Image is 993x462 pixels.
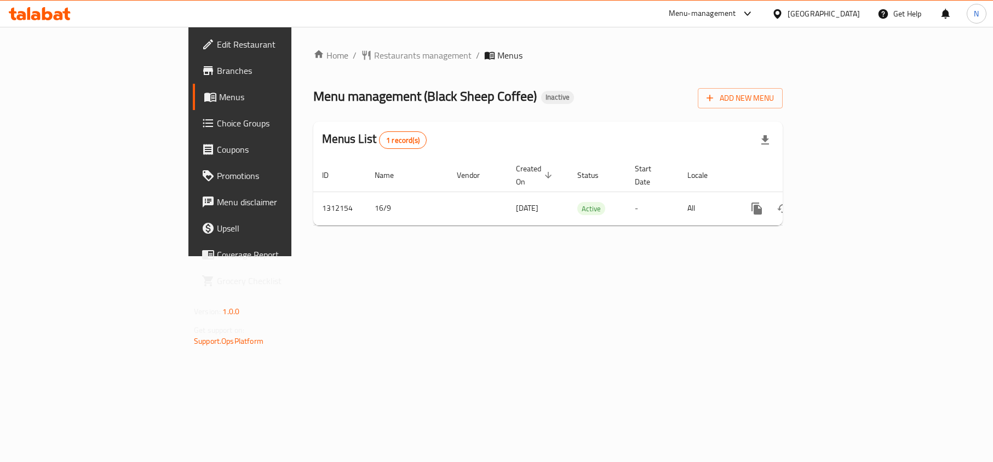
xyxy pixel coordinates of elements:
span: Menus [219,90,346,103]
span: Inactive [541,93,574,102]
a: Menus [193,84,354,110]
td: All [679,192,735,225]
span: Menus [497,49,523,62]
td: 16/9 [366,192,448,225]
span: Status [577,169,613,182]
div: Inactive [541,91,574,104]
span: Name [375,169,408,182]
a: Restaurants management [361,49,472,62]
span: Grocery Checklist [217,274,346,287]
span: 1 record(s) [380,135,426,146]
span: Coupons [217,143,346,156]
span: Upsell [217,222,346,235]
th: Actions [735,159,858,192]
a: Grocery Checklist [193,268,354,294]
span: Get support on: [194,323,244,337]
span: 1.0.0 [222,304,239,319]
nav: breadcrumb [313,49,783,62]
span: Coverage Report [217,248,346,261]
a: Promotions [193,163,354,189]
span: Version: [194,304,221,319]
li: / [476,49,480,62]
a: Menu disclaimer [193,189,354,215]
div: Menu-management [669,7,736,20]
a: Coverage Report [193,241,354,268]
span: Menu management ( Black Sheep Coffee ) [313,84,537,108]
span: Promotions [217,169,346,182]
li: / [353,49,357,62]
span: Choice Groups [217,117,346,130]
span: Vendor [457,169,494,182]
span: Branches [217,64,346,77]
span: Edit Restaurant [217,38,346,51]
span: Start Date [635,162,665,188]
a: Coupons [193,136,354,163]
button: Add New Menu [698,88,783,108]
button: more [744,195,770,222]
span: Active [577,203,605,215]
td: - [626,192,679,225]
div: Active [577,202,605,215]
span: Created On [516,162,555,188]
div: Total records count [379,131,427,149]
table: enhanced table [313,159,858,226]
a: Support.OpsPlatform [194,334,263,348]
a: Upsell [193,215,354,241]
span: Add New Menu [707,91,774,105]
span: Locale [687,169,722,182]
span: Restaurants management [374,49,472,62]
button: Change Status [770,195,796,222]
div: [GEOGRAPHIC_DATA] [788,8,860,20]
span: Menu disclaimer [217,195,346,209]
a: Branches [193,57,354,84]
span: N [974,8,979,20]
h2: Menus List [322,131,427,149]
span: [DATE] [516,201,538,215]
span: ID [322,169,343,182]
a: Choice Groups [193,110,354,136]
a: Edit Restaurant [193,31,354,57]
